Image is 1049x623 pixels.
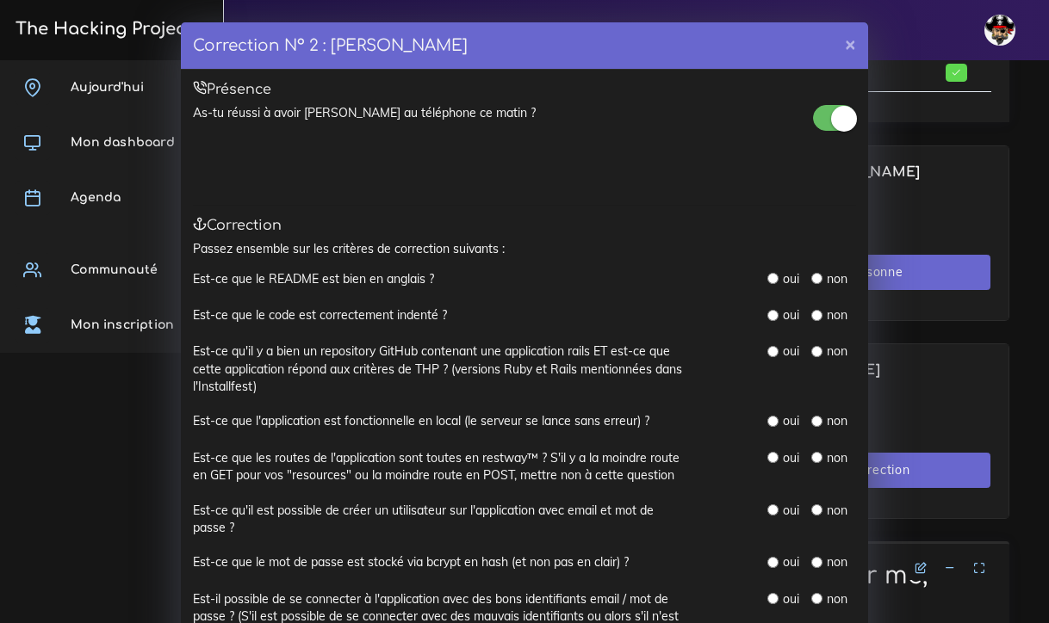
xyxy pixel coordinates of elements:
label: oui [783,412,799,429]
label: non [827,342,847,360]
label: Est-ce que le README est bien en anglais ? [193,270,434,287]
label: Est-ce que les routes de l'application sont toutes en restway™ ? S'il y a la moindre route en GET... [193,449,684,484]
label: non [827,553,847,571]
h5: Correction [193,218,856,234]
h4: Correction N° 2 : [PERSON_NAME] [193,34,468,58]
label: oui [783,449,799,466]
label: oui [783,270,799,287]
label: oui [783,590,799,608]
label: Est-ce que le code est correctement indenté ? [193,306,447,324]
label: non [827,306,847,324]
label: Est-ce qu'il est possible de créer un utilisateur sur l'application avec email et mot de passe ? [193,502,684,537]
label: non [827,412,847,429]
label: oui [783,502,799,519]
label: Est-ce que le mot de passe est stocké via bcrypt en hash (et non pas en clair) ? [193,553,629,571]
label: Est-ce qu'il y a bien un repository GitHub contenant une application rails ET est-ce que cette ap... [193,342,684,395]
p: Passez ensemble sur les critères de correction suivants : [193,240,856,257]
label: oui [783,553,799,571]
label: oui [783,306,799,324]
label: As-tu réussi à avoir [PERSON_NAME] au téléphone ce matin ? [193,104,536,121]
label: non [827,449,847,466]
label: oui [783,342,799,360]
label: Est-ce que l'application est fonctionnelle en local (le serveur se lance sans erreur) ? [193,412,649,429]
h5: Présence [193,82,856,98]
button: × [833,22,868,65]
label: non [827,590,847,608]
label: non [827,502,847,519]
label: non [827,270,847,287]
